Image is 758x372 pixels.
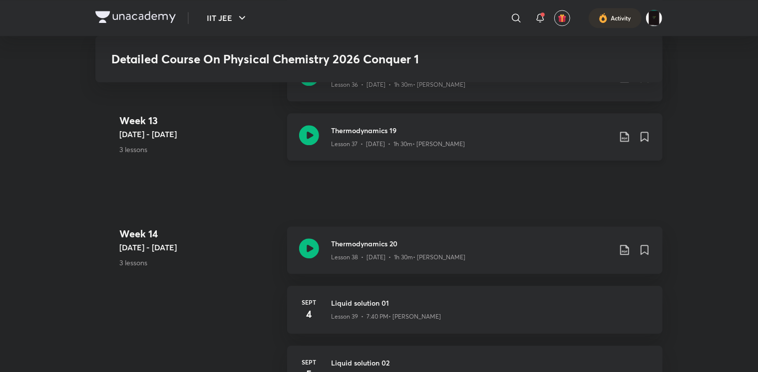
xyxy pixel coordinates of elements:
[111,52,502,66] h3: Detailed Course On Physical Chemistry 2026 Conquer 1
[646,9,663,26] img: Anurag Agarwal
[95,11,176,25] a: Company Logo
[331,312,441,321] p: Lesson 39 • 7:40 PM • [PERSON_NAME]
[119,257,279,268] p: 3 lessons
[299,358,319,367] h6: Sept
[119,113,279,128] h4: Week 13
[119,226,279,241] h4: Week 14
[331,298,651,308] h3: Liquid solution 01
[299,298,319,307] h6: Sept
[331,140,465,149] p: Lesson 37 • [DATE] • 1h 30m • [PERSON_NAME]
[331,238,611,249] h3: Thermodynamics 20
[331,125,611,136] h3: Thermodynamics 19
[287,54,663,113] a: Thermodynamics 18Lesson 36 • [DATE] • 1h 30m• [PERSON_NAME]
[287,226,663,286] a: Thermodynamics 20Lesson 38 • [DATE] • 1h 30m• [PERSON_NAME]
[287,113,663,173] a: Thermodynamics 19Lesson 37 • [DATE] • 1h 30m• [PERSON_NAME]
[599,12,608,24] img: activity
[331,80,465,89] p: Lesson 36 • [DATE] • 1h 30m • [PERSON_NAME]
[287,286,663,346] a: Sept4Liquid solution 01Lesson 39 • 7:40 PM• [PERSON_NAME]
[119,128,279,140] h5: [DATE] - [DATE]
[554,10,570,26] button: avatar
[201,8,254,28] button: IIT JEE
[119,144,279,155] p: 3 lessons
[95,11,176,23] img: Company Logo
[331,253,465,262] p: Lesson 38 • [DATE] • 1h 30m • [PERSON_NAME]
[119,241,279,253] h5: [DATE] - [DATE]
[558,13,567,22] img: avatar
[299,307,319,322] h4: 4
[331,358,651,368] h3: Liquid solution 02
